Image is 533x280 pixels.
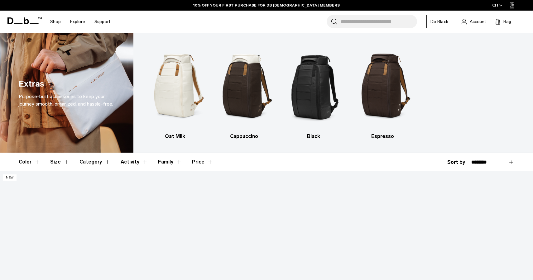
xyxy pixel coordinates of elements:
[70,11,85,33] a: Explore
[353,42,412,140] a: Db Espresso
[215,42,273,140] li: 2 / 4
[495,18,511,25] button: Bag
[193,2,340,8] a: 10% OFF YOUR FIRST PURCHASE FOR DB [DEMOGRAPHIC_DATA] MEMBERS
[146,42,204,140] a: Db Oat Milk
[192,153,213,171] button: Toggle Price
[353,133,412,140] h3: Espresso
[146,42,204,130] img: Db
[121,153,148,171] button: Toggle Filter
[470,18,486,25] span: Account
[284,42,343,140] li: 3 / 4
[353,42,412,130] img: Db
[353,42,412,140] li: 4 / 4
[503,18,511,25] span: Bag
[46,11,115,33] nav: Main Navigation
[284,42,343,130] img: Db
[50,153,70,171] button: Toggle Filter
[3,174,17,181] p: New
[215,42,273,130] img: Db
[146,42,204,140] li: 1 / 4
[19,93,113,107] span: Purpose-built accessories to keep your journey smooth, organized, and hassle-free.
[19,153,40,171] button: Toggle Filter
[146,133,204,140] h3: Oat Milk
[462,18,486,25] a: Account
[215,133,273,140] h3: Cappuccino
[50,11,61,33] a: Shop
[158,153,182,171] button: Toggle Filter
[94,11,110,33] a: Support
[215,42,273,140] a: Db Cappuccino
[426,15,452,28] a: Db Black
[284,133,343,140] h3: Black
[19,78,44,90] h1: Extras
[79,153,111,171] button: Toggle Filter
[284,42,343,140] a: Db Black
